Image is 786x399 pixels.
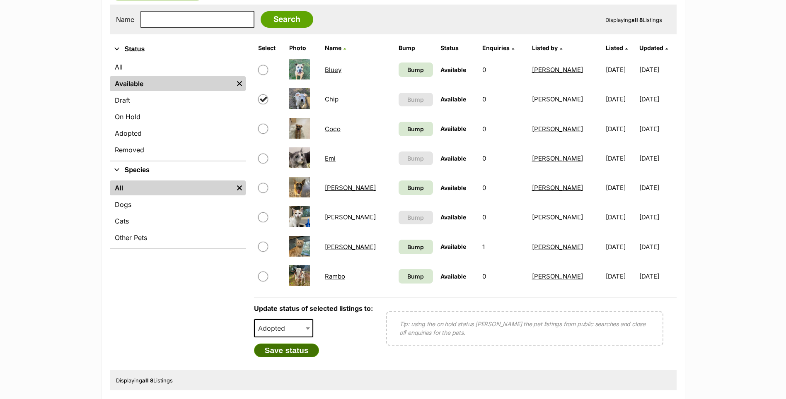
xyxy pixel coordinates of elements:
[110,197,246,212] a: Dogs
[479,144,528,173] td: 0
[325,243,376,251] a: [PERSON_NAME]
[440,66,466,73] span: Available
[233,76,246,91] a: Remove filter
[399,240,433,254] a: Bump
[479,85,528,113] td: 0
[110,109,246,124] a: On Hold
[142,377,153,384] strong: all 8
[325,272,345,280] a: Rambo
[532,95,583,103] a: [PERSON_NAME]
[440,96,466,103] span: Available
[407,183,424,192] span: Bump
[639,115,675,143] td: [DATE]
[639,233,675,261] td: [DATE]
[110,142,246,157] a: Removed
[255,322,293,334] span: Adopted
[325,44,346,51] a: Name
[407,95,424,104] span: Bump
[479,233,528,261] td: 1
[639,44,663,51] span: Updated
[532,66,583,74] a: [PERSON_NAME]
[407,125,424,133] span: Bump
[325,66,341,74] a: Bluey
[602,262,638,291] td: [DATE]
[532,125,583,133] a: [PERSON_NAME]
[639,173,675,202] td: [DATE]
[407,213,424,222] span: Bump
[407,272,424,281] span: Bump
[440,273,466,280] span: Available
[325,125,341,133] a: Coco
[399,151,433,165] button: Bump
[110,76,233,91] a: Available
[440,125,466,132] span: Available
[399,62,433,77] a: Bump
[110,230,246,245] a: Other Pets
[602,233,638,261] td: [DATE]
[254,344,319,358] button: Save status
[479,115,528,143] td: 0
[261,11,313,28] input: Search
[532,44,558,51] span: Listed by
[254,319,314,337] span: Adopted
[116,377,173,384] span: Displaying Listings
[532,272,583,280] a: [PERSON_NAME]
[399,320,650,337] p: Tip: using the on hold status [PERSON_NAME] the pet listings from public searches and close off e...
[399,211,433,224] button: Bump
[440,243,466,250] span: Available
[532,154,583,162] a: [PERSON_NAME]
[479,55,528,84] td: 0
[639,55,675,84] td: [DATE]
[605,17,662,23] span: Displaying Listings
[407,65,424,74] span: Bump
[110,58,246,161] div: Status
[602,85,638,113] td: [DATE]
[399,93,433,106] button: Bump
[532,44,562,51] a: Listed by
[532,213,583,221] a: [PERSON_NAME]
[110,93,246,108] a: Draft
[325,44,341,51] span: Name
[606,44,628,51] a: Listed
[325,154,336,162] a: Emi
[606,44,623,51] span: Listed
[233,180,246,195] a: Remove filter
[110,126,246,141] a: Adopted
[325,184,376,192] a: [PERSON_NAME]
[110,165,246,175] button: Species
[479,262,528,291] td: 0
[110,179,246,248] div: Species
[482,44,514,51] a: Enquiries
[110,180,233,195] a: All
[325,213,376,221] a: [PERSON_NAME]
[639,144,675,173] td: [DATE]
[639,203,675,231] td: [DATE]
[437,41,478,55] th: Status
[479,173,528,202] td: 0
[399,122,433,136] a: Bump
[395,41,436,55] th: Bump
[440,184,466,191] span: Available
[602,115,638,143] td: [DATE]
[602,144,638,173] td: [DATE]
[532,184,583,192] a: [PERSON_NAME]
[631,17,643,23] strong: all 8
[482,44,510,51] span: translation missing: en.admin.listings.index.attributes.enquiries
[602,173,638,202] td: [DATE]
[399,180,433,195] a: Bump
[255,41,285,55] th: Select
[479,203,528,231] td: 0
[532,243,583,251] a: [PERSON_NAME]
[116,16,134,23] label: Name
[602,203,638,231] td: [DATE]
[440,155,466,162] span: Available
[639,85,675,113] td: [DATE]
[407,154,424,163] span: Bump
[399,269,433,284] a: Bump
[110,214,246,228] a: Cats
[602,55,638,84] td: [DATE]
[440,214,466,221] span: Available
[286,41,321,55] th: Photo
[407,243,424,251] span: Bump
[254,304,373,312] label: Update status of selected listings to:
